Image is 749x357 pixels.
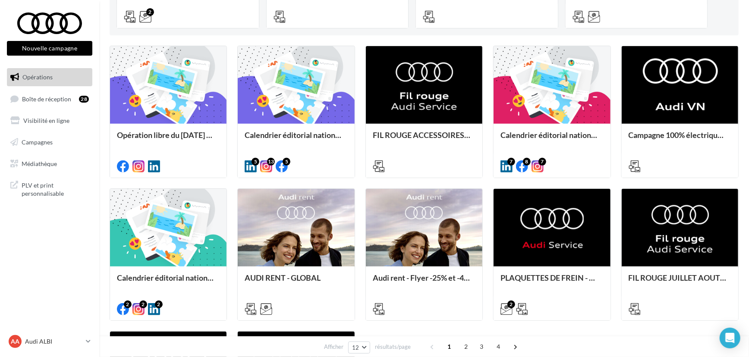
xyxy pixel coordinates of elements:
[117,273,220,291] div: Calendrier éditorial national : semaine du 28.07 au 03.08
[22,95,71,102] span: Boîte de réception
[23,117,69,124] span: Visibilité en ligne
[324,343,343,351] span: Afficher
[139,301,147,308] div: 2
[5,68,94,86] a: Opérations
[459,340,473,354] span: 2
[373,131,475,148] div: FIL ROUGE ACCESSOIRES SEPTEMBRE - AUDI SERVICE
[7,41,92,56] button: Nouvelle campagne
[475,340,489,354] span: 3
[22,179,89,198] span: PLV et print personnalisable
[25,337,82,346] p: Audi ALBI
[117,131,220,148] div: Opération libre du [DATE] 12:06
[500,131,603,148] div: Calendrier éditorial national : semaines du 04.08 au 25.08
[375,343,411,351] span: résultats/page
[245,131,347,148] div: Calendrier éditorial national : semaine du 25.08 au 31.08
[22,73,53,81] span: Opérations
[79,96,89,103] div: 28
[538,158,546,166] div: 7
[283,158,290,166] div: 5
[5,133,94,151] a: Campagnes
[5,90,94,108] a: Boîte de réception28
[373,273,475,291] div: Audi rent - Flyer -25% et -40%
[5,112,94,130] a: Visibilité en ligne
[245,273,347,291] div: AUDI RENT - GLOBAL
[492,340,506,354] span: 4
[11,337,19,346] span: AA
[443,340,456,354] span: 1
[507,301,515,308] div: 2
[5,155,94,173] a: Médiathèque
[7,333,92,350] a: AA Audi ALBI
[523,158,531,166] div: 8
[5,176,94,201] a: PLV et print personnalisable
[267,158,275,166] div: 13
[348,341,370,354] button: 12
[22,138,53,146] span: Campagnes
[629,131,731,148] div: Campagne 100% électrique BEV Septembre
[146,8,154,16] div: 2
[507,158,515,166] div: 7
[629,273,731,291] div: FIL ROUGE JUILLET AOUT - AUDI SERVICE
[155,301,163,308] div: 2
[252,158,259,166] div: 5
[500,273,603,291] div: PLAQUETTES DE FREIN - AUDI SERVICE
[720,328,740,348] div: Open Intercom Messenger
[352,344,359,351] span: 12
[124,301,132,308] div: 2
[22,160,57,167] span: Médiathèque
